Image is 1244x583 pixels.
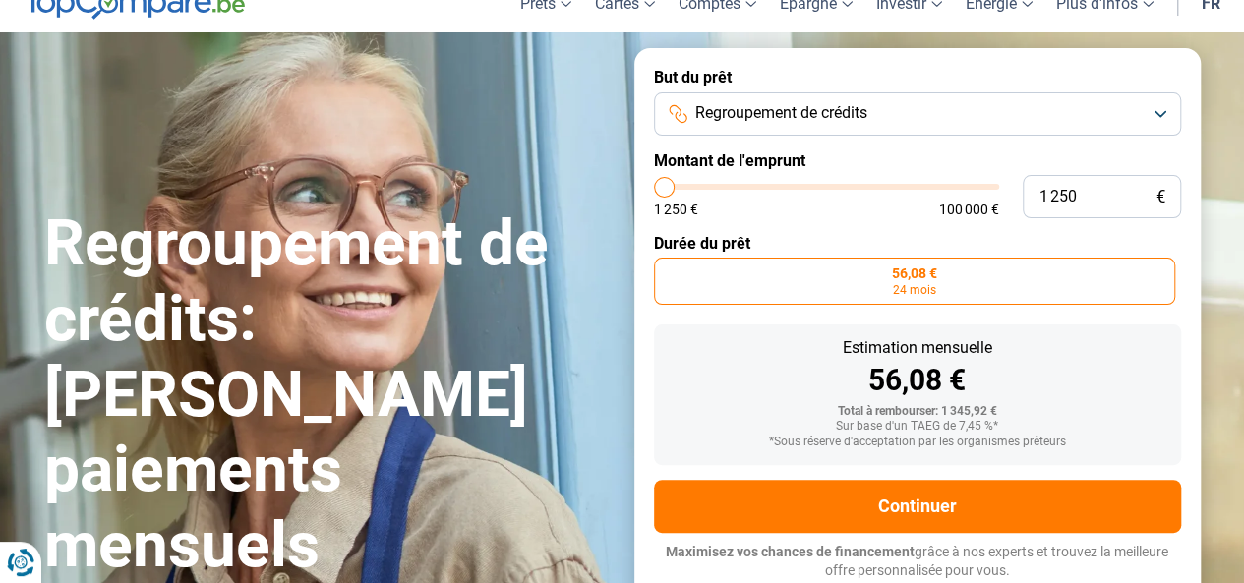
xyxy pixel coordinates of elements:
[939,203,999,216] span: 100 000 €
[892,266,937,280] span: 56,08 €
[670,366,1165,395] div: 56,08 €
[670,340,1165,356] div: Estimation mensuelle
[893,284,936,296] span: 24 mois
[654,203,698,216] span: 1 250 €
[670,420,1165,434] div: Sur base d'un TAEG de 7,45 %*
[666,544,915,559] span: Maximisez vos chances de financement
[670,436,1165,449] div: *Sous réserve d'acceptation par les organismes prêteurs
[695,102,867,124] span: Regroupement de crédits
[654,151,1181,170] label: Montant de l'emprunt
[654,543,1181,581] p: grâce à nos experts et trouvez la meilleure offre personnalisée pour vous.
[670,405,1165,419] div: Total à rembourser: 1 345,92 €
[654,234,1181,253] label: Durée du prêt
[1156,189,1165,205] span: €
[654,92,1181,136] button: Regroupement de crédits
[654,480,1181,533] button: Continuer
[654,68,1181,87] label: But du prêt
